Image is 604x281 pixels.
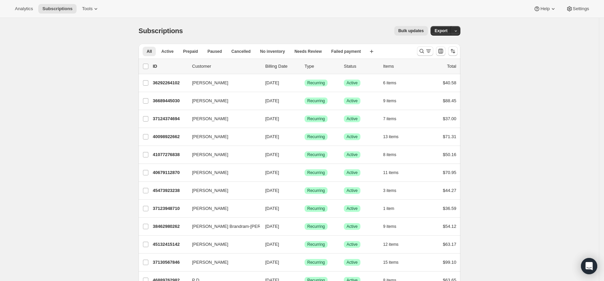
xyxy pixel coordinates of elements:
span: Subscriptions [139,27,183,35]
p: 37130567846 [153,259,187,266]
span: [DATE] [265,152,279,157]
button: [PERSON_NAME] [188,95,256,106]
div: 36689445030[PERSON_NAME][DATE]SuccessRecurringSuccessActive9 items$88.45 [153,96,456,106]
button: [PERSON_NAME] [188,131,256,142]
span: [DATE] [265,98,279,103]
span: Recurring [307,260,325,265]
span: [PERSON_NAME] [192,241,228,248]
button: [PERSON_NAME] [188,113,256,124]
span: Settings [573,6,589,12]
span: $71.31 [443,134,456,139]
button: [PERSON_NAME] [188,203,256,214]
button: [PERSON_NAME] [188,78,256,88]
div: 45132415142[PERSON_NAME][DATE]SuccessRecurringSuccessActive12 items$63.17 [153,240,456,249]
span: 15 items [383,260,398,265]
span: [PERSON_NAME] [192,98,228,104]
div: 37124374694[PERSON_NAME][DATE]SuccessRecurringSuccessActive7 items$37.00 [153,114,456,124]
span: [PERSON_NAME] [192,80,228,86]
span: [DATE] [265,260,279,265]
span: 3 items [383,188,396,193]
button: Customize table column order and visibility [436,46,445,56]
button: 8 items [383,150,404,159]
button: Search and filter results [417,46,433,56]
span: 9 items [383,224,396,229]
span: [DATE] [265,116,279,121]
span: Subscriptions [42,6,72,12]
span: 9 items [383,98,396,104]
span: $36.59 [443,206,456,211]
span: [DATE] [265,242,279,247]
span: Active [347,242,358,247]
span: 6 items [383,80,396,86]
div: 38462980262[PERSON_NAME] Brandram-[PERSON_NAME][DATE]SuccessRecurringSuccessActive9 items$54.12 [153,222,456,231]
span: $99.10 [443,260,456,265]
button: Create new view [366,47,377,56]
div: Type [305,63,338,70]
span: 1 item [383,206,394,211]
div: 37130567846[PERSON_NAME][DATE]SuccessRecurringSuccessActive15 items$99.10 [153,258,456,267]
p: 40098922662 [153,133,187,140]
span: Active [347,224,358,229]
span: 12 items [383,242,398,247]
div: IDCustomerBilling DateTypeStatusItemsTotal [153,63,456,70]
span: $50.16 [443,152,456,157]
span: 13 items [383,134,398,139]
div: 36292264102[PERSON_NAME][DATE]SuccessRecurringSuccessActive6 items$40.58 [153,78,456,88]
button: 6 items [383,78,404,88]
button: Subscriptions [38,4,77,14]
span: Recurring [307,206,325,211]
span: Recurring [307,188,325,193]
div: Open Intercom Messenger [581,258,597,274]
span: [DATE] [265,224,279,229]
span: Cancelled [231,49,251,54]
button: Help [529,4,560,14]
span: No inventory [260,49,285,54]
span: $88.45 [443,98,456,103]
p: 37123948710 [153,205,187,212]
button: [PERSON_NAME] [188,239,256,250]
button: [PERSON_NAME] [188,149,256,160]
span: Active [347,260,358,265]
button: Analytics [11,4,37,14]
p: 38462980262 [153,223,187,230]
button: Tools [78,4,103,14]
button: Sort the results [448,46,458,56]
span: [DATE] [265,134,279,139]
span: [DATE] [265,80,279,85]
div: 40098922662[PERSON_NAME][DATE]SuccessRecurringSuccessActive13 items$71.31 [153,132,456,142]
p: Billing Date [265,63,299,70]
span: [PERSON_NAME] [192,169,228,176]
div: 41077276838[PERSON_NAME][DATE]SuccessRecurringSuccessActive8 items$50.16 [153,150,456,159]
span: [PERSON_NAME] [192,151,228,158]
span: Active [347,188,358,193]
button: 9 items [383,96,404,106]
button: Settings [562,4,593,14]
button: 3 items [383,186,404,195]
button: [PERSON_NAME] Brandram-[PERSON_NAME] [188,221,256,232]
p: 36292264102 [153,80,187,86]
span: Recurring [307,134,325,139]
div: 45473923238[PERSON_NAME][DATE]SuccessRecurringSuccessActive3 items$44.27 [153,186,456,195]
span: [PERSON_NAME] [192,205,228,212]
button: 1 item [383,204,402,213]
span: 7 items [383,116,396,122]
span: Recurring [307,242,325,247]
p: 41077276838 [153,151,187,158]
span: $37.00 [443,116,456,121]
button: 7 items [383,114,404,124]
span: $70.95 [443,170,456,175]
p: Total [447,63,456,70]
span: Active [347,134,358,139]
button: [PERSON_NAME] [188,167,256,178]
button: 15 items [383,258,406,267]
span: [DATE] [265,170,279,175]
span: Recurring [307,80,325,86]
button: 11 items [383,168,406,177]
span: Recurring [307,170,325,175]
span: Active [347,206,358,211]
span: Recurring [307,116,325,122]
p: Status [344,63,378,70]
span: Needs Review [294,49,322,54]
span: Recurring [307,224,325,229]
button: Export [431,26,452,36]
